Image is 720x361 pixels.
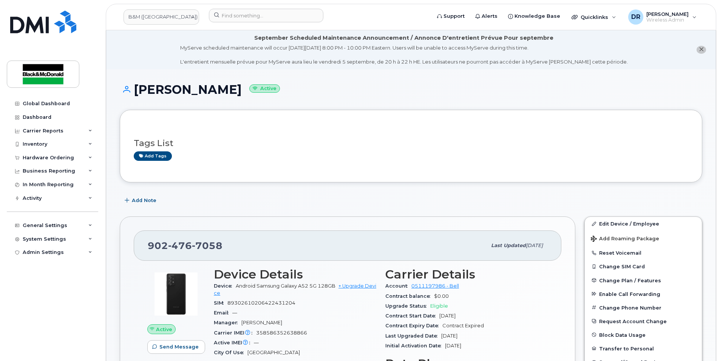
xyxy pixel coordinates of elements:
img: image20231002-3703462-2e78ka.jpeg [153,271,199,317]
span: Send Message [159,343,199,350]
button: Send Message [147,340,205,354]
h1: [PERSON_NAME] [120,83,702,96]
span: [DATE] [445,343,461,349]
span: 7058 [192,240,222,251]
span: Last updated [491,243,526,248]
span: Add Roaming Package [591,236,659,243]
span: Last Upgraded Date [385,333,441,339]
span: Change Plan / Features [599,277,661,283]
span: Contract Expired [442,323,484,328]
span: — [254,340,259,345]
span: 476 [168,240,192,251]
span: Android Samsung Galaxy A52 5G 128GB [236,283,335,289]
a: + Upgrade Device [214,283,376,296]
span: Add Note [132,197,156,204]
button: close notification [697,46,706,54]
h3: Device Details [214,268,376,281]
span: Email [214,310,232,316]
span: [DATE] [439,313,456,319]
button: Add Note [120,194,163,207]
span: 902 [148,240,222,251]
button: Enable Call Forwarding [585,287,702,301]
button: Add Roaming Package [585,230,702,246]
a: 0511197986 - Bell [411,283,459,289]
div: MyServe scheduled maintenance will occur [DATE][DATE] 8:00 PM - 10:00 PM Eastern. Users will be u... [180,44,628,65]
span: SIM [214,300,227,306]
span: Contract Expiry Date [385,323,442,328]
button: Change Phone Number [585,301,702,314]
button: Request Account Change [585,314,702,328]
button: Change Plan / Features [585,274,702,287]
span: [PERSON_NAME] [241,320,282,325]
a: Edit Device / Employee [585,217,702,230]
span: Contract balance [385,293,434,299]
span: 89302610206422431204 [227,300,295,306]
span: — [232,310,237,316]
span: [DATE] [526,243,543,248]
span: 358586352638866 [256,330,307,336]
span: Initial Activation Date [385,343,445,349]
span: Device [214,283,236,289]
button: Change SIM Card [585,260,702,273]
span: Account [385,283,411,289]
span: Active IMEI [214,340,254,345]
span: [GEOGRAPHIC_DATA] [247,350,300,355]
h3: Tags List [134,138,688,148]
button: Transfer to Personal [585,342,702,355]
span: Enable Call Forwarding [599,291,660,297]
span: Upgrade Status [385,303,430,309]
span: Eligible [430,303,448,309]
button: Reset Voicemail [585,246,702,260]
h3: Carrier Details [385,268,548,281]
span: Carrier IMEI [214,330,256,336]
button: Block Data Usage [585,328,702,342]
span: Contract Start Date [385,313,439,319]
small: Active [249,84,280,93]
span: [DATE] [441,333,457,339]
div: September Scheduled Maintenance Announcement / Annonce D'entretient Prévue Pour septembre [254,34,553,42]
span: City Of Use [214,350,247,355]
span: $0.00 [434,293,449,299]
a: Add tags [134,151,172,161]
span: Active [156,326,172,333]
span: Manager [214,320,241,325]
